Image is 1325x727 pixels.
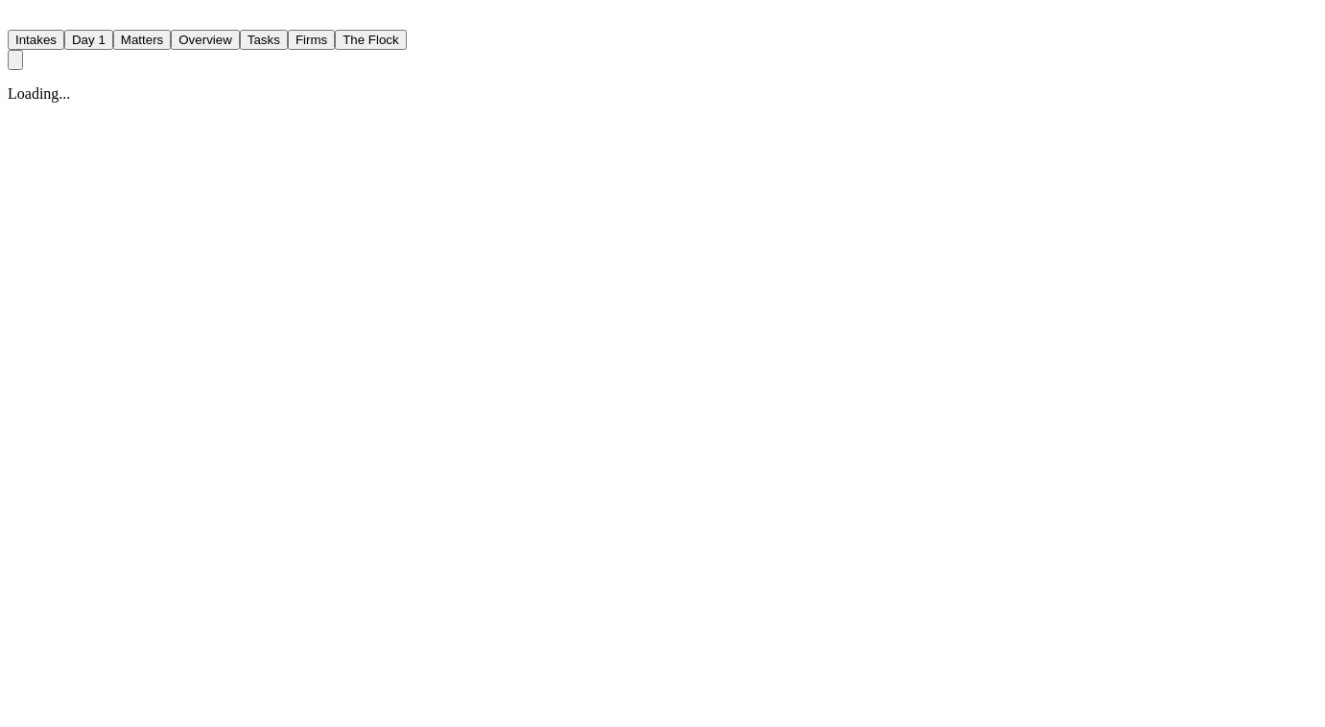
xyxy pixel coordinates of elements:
[288,31,335,47] a: Firms
[8,85,407,103] p: Loading...
[113,31,171,47] a: Matters
[335,30,407,50] button: The Flock
[8,12,31,29] a: Home
[8,30,64,50] button: Intakes
[240,31,288,47] a: Tasks
[171,31,240,47] a: Overview
[240,30,288,50] button: Tasks
[288,30,335,50] button: Firms
[335,31,407,47] a: The Flock
[64,31,113,47] a: Day 1
[8,8,31,26] img: Finch Logo
[113,30,171,50] button: Matters
[64,30,113,50] button: Day 1
[8,31,64,47] a: Intakes
[171,30,240,50] button: Overview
